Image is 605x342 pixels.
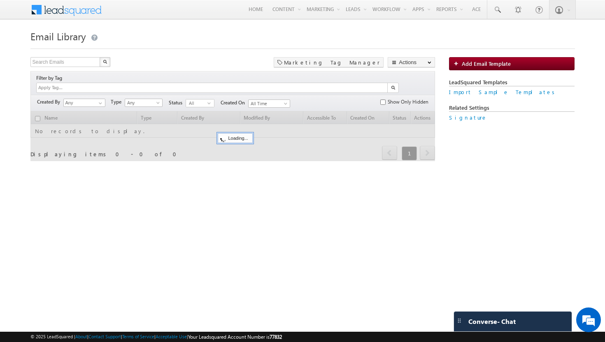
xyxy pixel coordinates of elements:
a: All Time [248,99,290,108]
a: Contact Support [88,334,121,339]
a: Import Sample Templates [449,88,558,95]
img: carter-drag [456,317,463,324]
span: Type [111,98,125,106]
img: Search [103,60,107,64]
a: About [75,334,87,339]
a: Show All Items [94,99,105,107]
a: Terms of Service [122,334,154,339]
span: Email Library [30,30,86,43]
span: Any [125,99,161,106]
span: Status [169,99,186,106]
img: Search [391,85,395,90]
span: Created On [221,99,248,106]
span: © 2025 LeadSquared | | | | | [30,333,282,341]
span: select [207,101,214,105]
span: All [186,99,207,107]
span: All Time [249,100,288,107]
a: Signature [449,114,487,121]
a: Acceptable Use [156,334,187,339]
span: Created By [37,98,63,106]
input: Type to Search [63,99,105,107]
a: Any [125,99,163,107]
label: Related Settings [449,104,575,112]
span: 77832 [270,334,282,340]
div: Marketing Tag Manager [274,57,384,67]
img: add_icon.png [454,61,462,66]
span: Show Only Hidden [388,98,428,106]
input: Apply Tag... [37,84,86,91]
label: LeadSquared Templates [449,79,575,86]
div: Loading... [218,133,253,143]
span: Add Email Template [462,60,511,67]
div: Filter by Tag [36,74,65,83]
button: Actions [388,57,435,67]
span: Converse - Chat [468,318,516,325]
span: Your Leadsquared Account Number is [188,334,282,340]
